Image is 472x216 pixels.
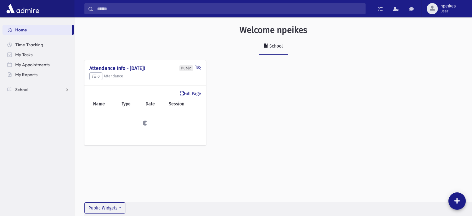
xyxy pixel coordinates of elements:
[89,72,201,80] h5: Attendance
[93,3,365,14] input: Search
[89,65,201,71] h4: Attendance Info - [DATE]!
[165,97,201,111] th: Session
[2,25,72,35] a: Home
[440,9,456,14] span: User
[268,44,283,49] div: School
[15,27,27,33] span: Home
[92,74,100,79] span: 0
[179,65,193,71] div: Public
[180,90,201,97] a: Full Page
[15,87,28,92] span: School
[89,72,102,80] button: 0
[15,42,43,48] span: Time Tracking
[15,62,50,67] span: My Appointments
[2,60,74,70] a: My Appointments
[15,72,38,77] span: My Reports
[89,97,118,111] th: Name
[5,2,41,15] img: AdmirePro
[84,202,125,214] button: Public Widgets
[118,97,142,111] th: Type
[2,40,74,50] a: Time Tracking
[2,85,74,94] a: School
[2,50,74,60] a: My Tasks
[440,4,456,9] span: npeikes
[259,38,288,55] a: School
[240,25,307,35] h3: Welcome npeikes
[15,52,33,57] span: My Tasks
[142,97,165,111] th: Date
[2,70,74,80] a: My Reports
